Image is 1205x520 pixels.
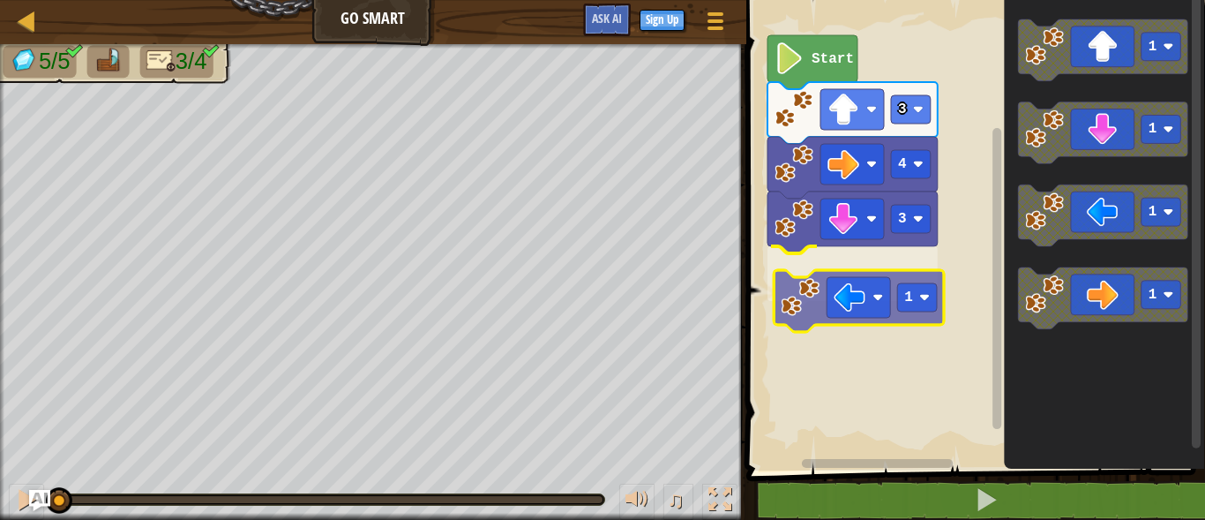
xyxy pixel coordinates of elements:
[640,10,685,31] button: Sign Up
[1149,122,1157,138] text: 1
[139,45,213,78] li: Only 4 lines of code
[1149,39,1157,55] text: 1
[3,45,76,78] li: Collect the gems.
[667,486,685,513] span: ♫
[693,4,737,45] button: Show game menu
[176,49,207,74] span: 3/4
[898,156,907,172] text: 4
[1149,205,1157,221] text: 1
[1149,288,1157,304] text: 1
[898,211,907,227] text: 3
[812,51,854,67] text: Start
[39,49,71,74] span: 5/5
[29,490,50,511] button: Ask AI
[702,484,737,520] button: Toggle fullscreen
[583,4,631,36] button: Ask AI
[663,484,693,520] button: ♫
[619,484,655,520] button: Adjust volume
[592,10,622,26] span: Ask AI
[898,102,907,117] text: 3
[9,484,44,520] button: Ctrl + P: Pause
[87,45,130,78] li: Go to the raft.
